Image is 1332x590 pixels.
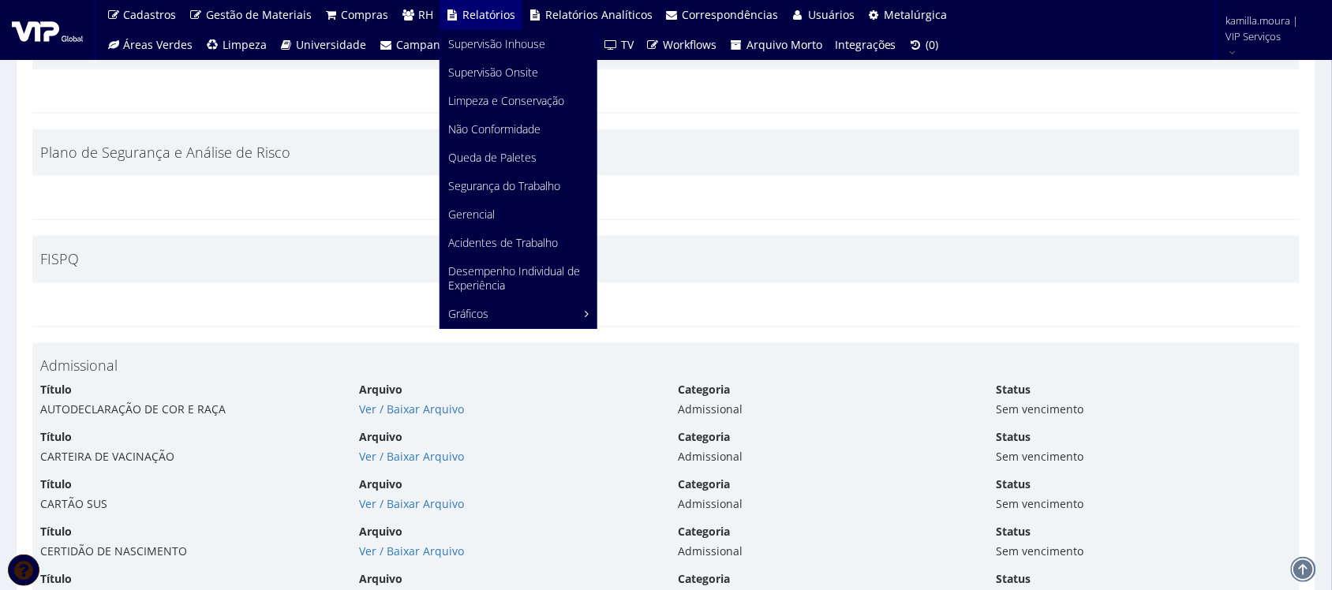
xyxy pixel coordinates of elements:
span: Não Conformidade [448,121,541,136]
a: Áreas Verdes [100,30,200,60]
span: Queda de Paletes [448,150,537,165]
h4: Plano de Segurança e Análise de Risco [40,145,1292,161]
label: Título [40,525,72,540]
span: Desempenho Individual de Experiência [448,263,580,293]
img: logo [12,18,83,42]
span: (0) [926,37,939,52]
label: Categoria [678,477,730,493]
div: Sem vencimento [997,544,1292,560]
h4: Admissional [40,359,1292,375]
span: Acidentes de Trabalho [448,235,558,250]
div: CARTEIRA DE VACINAÇÃO [40,450,335,465]
div: Admissional [678,544,973,560]
label: Categoria [678,430,730,446]
h4: FISPQ [40,252,1292,267]
div: Sem vencimento [997,450,1292,465]
a: Arquivo Morto [724,30,829,60]
a: TV [598,30,641,60]
span: Cadastros [124,7,177,22]
span: Compras [342,7,389,22]
label: Categoria [678,525,730,540]
div: Admissional [678,402,973,418]
a: Integrações [829,30,903,60]
span: Gráficos [448,306,488,321]
a: Ver / Baixar Arquivo [359,450,464,465]
a: Workflows [640,30,724,60]
span: TV [621,37,634,52]
span: Correspondências [683,7,779,22]
label: Arquivo [359,572,402,588]
div: Admissional [678,497,973,513]
span: RH [418,7,433,22]
span: Supervisão Onsite [448,65,538,80]
label: Arquivo [359,430,402,446]
span: Áreas Verdes [124,37,193,52]
a: Desempenho Individual de Experiência [440,257,597,300]
span: Relatórios Analíticos [545,7,653,22]
span: Supervisão Inhouse [448,36,545,51]
a: Acidentes de Trabalho [440,229,597,257]
span: Campanhas [396,37,459,52]
label: Status [997,525,1031,540]
span: Segurança do Trabalho [448,178,560,193]
a: Ver / Baixar Arquivo [359,402,464,417]
label: Título [40,477,72,493]
a: Ver / Baixar Arquivo [359,497,464,512]
a: (0) [903,30,945,60]
a: Não Conformidade [440,115,597,144]
label: Status [997,430,1031,446]
div: CERTIDÃO DE NASCIMENTO [40,544,335,560]
a: Campanhas [373,30,466,60]
div: Sem vencimento [997,497,1292,513]
div: AUTODECLARAÇÃO DE COR E RAÇA [40,402,335,418]
span: Relatórios [463,7,516,22]
div: Sem vencimento [997,402,1292,418]
label: Arquivo [359,477,402,493]
a: Queda de Paletes [440,144,597,172]
span: kamilla.moura | VIP Serviços [1226,13,1311,44]
span: Metalúrgica [885,7,948,22]
span: Universidade [297,37,367,52]
label: Título [40,383,72,398]
span: Integrações [835,37,896,52]
span: Limpeza e Conservação [448,93,564,108]
a: Ver / Baixar Arquivo [359,544,464,559]
span: Gerencial [448,207,495,222]
label: Categoria [678,572,730,588]
span: Workflows [664,37,717,52]
a: Segurança do Trabalho [440,172,597,200]
a: Limpeza [200,30,274,60]
a: Supervisão Onsite [440,58,597,87]
a: Limpeza e Conservação [440,87,597,115]
a: Gerencial [440,200,597,229]
label: Categoria [678,383,730,398]
a: Supervisão Inhouse [440,30,597,58]
a: Universidade [273,30,373,60]
div: CARTÃO SUS [40,497,335,513]
div: Admissional [678,450,973,465]
span: Limpeza [223,37,267,52]
span: Gestão de Materiais [206,7,312,22]
a: Gráficos [440,300,597,328]
label: Arquivo [359,525,402,540]
label: Status [997,477,1031,493]
span: Arquivo Morto [746,37,822,52]
label: Status [997,383,1031,398]
label: Título [40,572,72,588]
label: Status [997,572,1031,588]
label: Arquivo [359,383,402,398]
label: Título [40,430,72,446]
span: Usuários [808,7,855,22]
